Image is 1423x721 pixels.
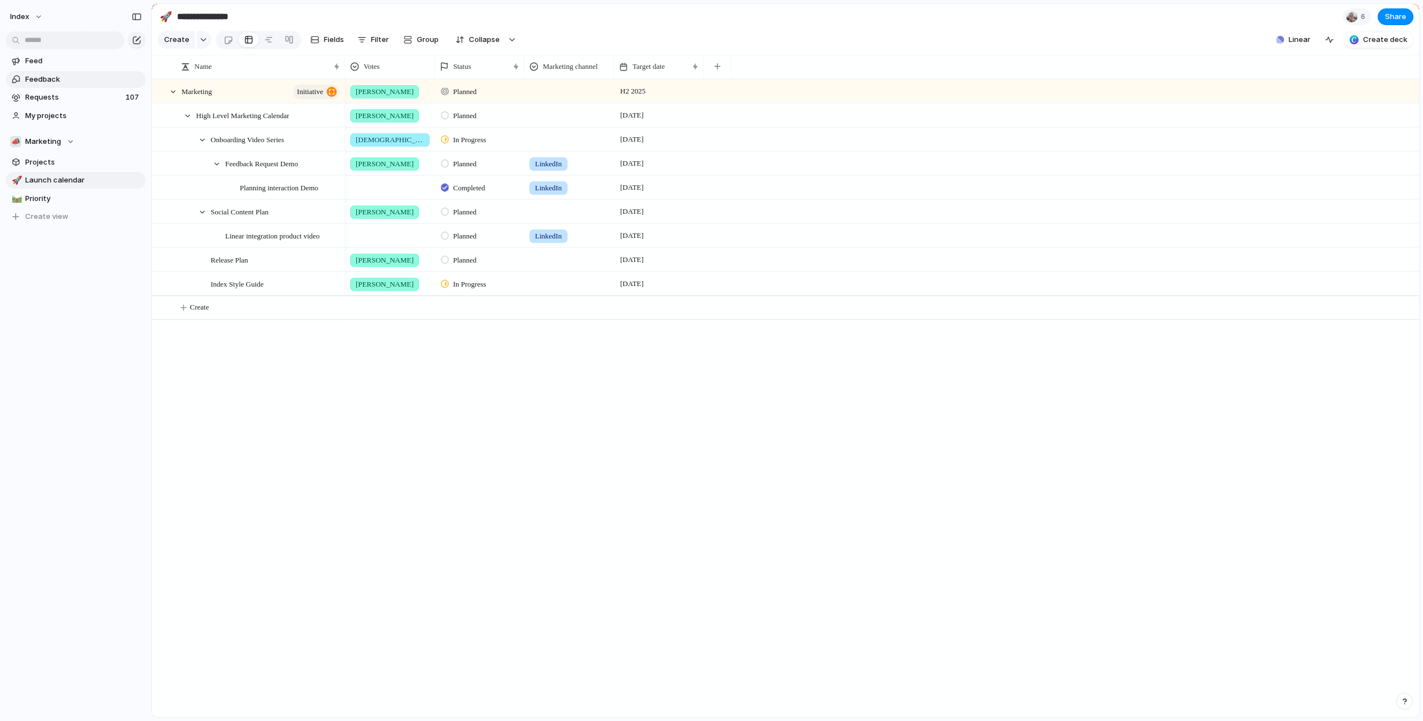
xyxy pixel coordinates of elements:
[356,86,413,97] span: [PERSON_NAME]
[6,172,146,189] a: 🚀Launch calendar
[25,110,142,121] span: My projects
[371,34,389,45] span: Filter
[6,190,146,207] a: 🛤️Priority
[356,158,413,170] span: [PERSON_NAME]
[6,133,146,150] button: 📣Marketing
[453,134,486,146] span: In Progress
[617,181,647,194] span: [DATE]
[1361,11,1369,22] span: 6
[6,208,146,225] button: Create view
[617,205,647,218] span: [DATE]
[10,193,21,204] button: 🛤️
[453,279,486,290] span: In Progress
[12,192,20,205] div: 🛤️
[417,34,439,45] span: Group
[25,211,68,222] span: Create view
[535,182,562,194] span: LinkedIn
[617,133,647,146] span: [DATE]
[306,31,348,49] button: Fields
[617,109,647,122] span: [DATE]
[543,61,598,72] span: Marketing channel
[211,133,284,146] span: Onboarding Video Series
[25,74,142,85] span: Feedback
[453,86,477,97] span: Planned
[211,253,248,266] span: Release Plan
[25,175,142,186] span: Launch calendar
[190,302,209,313] span: Create
[1344,31,1413,48] button: Create deck
[6,53,146,69] a: Feed
[356,110,413,121] span: [PERSON_NAME]
[453,207,477,218] span: Planned
[617,157,647,170] span: [DATE]
[617,229,647,242] span: [DATE]
[25,55,142,67] span: Feed
[617,85,648,98] span: H2 2025
[1272,31,1315,48] button: Linear
[617,253,647,266] span: [DATE]
[453,231,477,242] span: Planned
[240,181,318,194] span: Planning interaction Demo
[453,110,477,121] span: Planned
[1378,8,1413,25] button: Share
[453,182,485,194] span: Completed
[617,277,647,291] span: [DATE]
[324,34,344,45] span: Fields
[125,92,141,103] span: 107
[453,61,471,72] span: Status
[182,85,212,97] span: Marketing
[6,71,146,88] a: Feedback
[25,136,61,147] span: Marketing
[353,31,393,49] button: Filter
[6,154,146,171] a: Projects
[364,61,380,72] span: Votes
[356,279,413,290] span: [PERSON_NAME]
[10,136,21,147] div: 📣
[225,157,298,170] span: Feedback Request Demo
[157,31,195,49] button: Create
[225,229,320,242] span: Linear integration product video
[453,255,477,266] span: Planned
[1385,11,1406,22] span: Share
[633,61,665,72] span: Target date
[449,31,505,49] button: Collapse
[211,277,264,290] span: Index Style Guide
[6,107,146,124] a: My projects
[469,34,500,45] span: Collapse
[164,34,189,45] span: Create
[25,92,122,103] span: Requests
[535,231,562,242] span: LinkedIn
[25,157,142,168] span: Projects
[157,8,175,26] button: 🚀
[196,109,289,121] span: High Level Marketing Calendar
[10,11,29,22] span: Index
[356,207,413,218] span: [PERSON_NAME]
[297,84,323,100] span: initiative
[6,89,146,106] a: Requests107
[211,205,268,218] span: Social Content Plan
[453,158,477,170] span: Planned
[356,255,413,266] span: [PERSON_NAME]
[160,9,172,24] div: 🚀
[1289,34,1310,45] span: Linear
[25,193,142,204] span: Priority
[12,174,20,187] div: 🚀
[10,175,21,186] button: 🚀
[535,158,562,170] span: LinkedIn
[293,85,340,99] button: initiative
[5,8,49,26] button: Index
[1363,34,1407,45] span: Create deck
[194,61,212,72] span: Name
[398,31,444,49] button: Group
[356,134,424,146] span: [DEMOGRAPHIC_DATA]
